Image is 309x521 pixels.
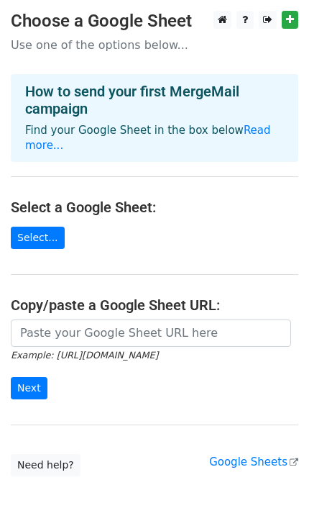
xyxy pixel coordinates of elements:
p: Use one of the options below... [11,37,298,53]
p: Find your Google Sheet in the box below [25,123,284,153]
a: Select... [11,227,65,249]
h4: Select a Google Sheet: [11,199,298,216]
a: Need help? [11,454,80,476]
input: Next [11,377,47,399]
h4: How to send your first MergeMail campaign [25,83,284,117]
a: Google Sheets [209,456,298,468]
a: Read more... [25,124,271,152]
input: Paste your Google Sheet URL here [11,320,291,347]
h3: Choose a Google Sheet [11,11,298,32]
small: Example: [URL][DOMAIN_NAME] [11,350,158,361]
h4: Copy/paste a Google Sheet URL: [11,296,298,314]
iframe: Chat Widget [237,452,309,521]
